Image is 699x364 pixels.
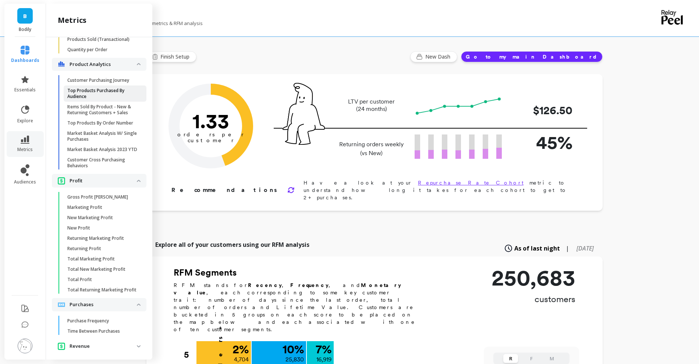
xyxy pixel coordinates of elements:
[503,354,518,363] button: R
[67,246,101,252] p: Returning Profit
[67,287,136,293] p: Total Returning Marketing Profit
[337,140,406,158] p: Returning orders weekly (vs New)
[137,345,141,347] img: down caret icon
[67,104,138,116] p: Items Sold By Product - New & Returning Customers + Sales
[174,281,424,333] p: RFM stands for , , and , each corresponding to some key customer trait: number of days since the ...
[58,342,65,350] img: navigation item icon
[67,120,133,126] p: Top Products By Order Number
[234,355,249,364] p: 4,704
[544,354,559,363] button: M
[155,240,309,249] p: Explore all of your customers using our RFM analysis
[67,266,125,272] p: Total New Marketing Profit
[14,87,36,93] span: essentials
[67,130,138,142] p: Market Basket Analysis W/ Single Purchases
[566,244,569,253] span: |
[283,83,325,145] img: pal seatted on line
[285,355,304,364] p: 25,830
[17,118,33,124] span: explore
[177,131,244,138] tspan: orders per
[514,244,560,253] span: As of last night
[514,129,572,156] p: 45%
[67,88,138,99] p: Top Products Purchased By Audience
[174,267,424,279] h2: RFM Segments
[11,57,39,63] span: dashboards
[337,98,406,113] p: LTV per customer (24 months)
[418,180,524,186] a: Repurchase Rate Cohort
[67,204,102,210] p: Marketing Profit
[171,186,278,195] p: Recommendations
[67,256,115,262] p: Total Marketing Profit
[67,47,107,53] p: Quantity per Order
[70,177,137,185] p: Profit
[58,177,65,185] img: navigation item icon
[192,109,229,133] text: 1.33
[137,180,141,182] img: down caret icon
[58,61,65,67] img: navigation item icon
[146,51,196,62] button: Finish Setup
[12,27,39,32] p: Bodily
[70,301,137,308] p: Purchases
[316,355,331,364] p: 16,919
[67,36,129,42] p: Products Sold (Transactional)
[304,179,579,201] p: Have a look at your metric to understand how long it takes for each cohort to get to 2+ purchases.
[160,53,192,60] span: Finish Setup
[67,77,129,83] p: Customer Purchasing Journey
[67,215,113,221] p: New Marketing Profit
[233,343,249,355] p: 2 %
[188,137,234,144] tspan: customer
[576,244,594,252] span: [DATE]
[67,157,138,169] p: Customer Cross Purchasing Behaviors
[524,354,539,363] button: F
[137,304,141,306] img: down caret icon
[58,15,86,25] h2: metrics
[67,328,120,334] p: Time Between Purchases
[67,277,92,283] p: Total Profit
[248,282,282,288] b: Recency
[514,102,572,119] p: $126.50
[70,61,137,68] p: Product Analytics
[70,343,137,350] p: Revenue
[17,147,33,153] span: metrics
[18,339,32,353] img: profile picture
[492,267,575,289] p: 250,683
[67,194,128,200] p: Gross Profit [PERSON_NAME]
[137,63,141,65] img: down caret icon
[316,343,331,355] p: 7 %
[58,302,65,307] img: navigation item icon
[67,235,124,241] p: Returning Marketing Profit
[23,12,27,20] span: B
[14,179,36,185] span: audiences
[425,53,453,60] span: New Dash
[67,147,137,153] p: Market Basket Analysis 2023 YTD
[67,225,90,231] p: New Profit
[410,51,457,62] button: New Dash
[290,282,329,288] b: Frequency
[67,318,109,324] p: Purchase Frequency
[461,51,603,62] button: Go to my main Dashboard
[283,343,304,355] p: 10 %
[492,293,575,305] p: customers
